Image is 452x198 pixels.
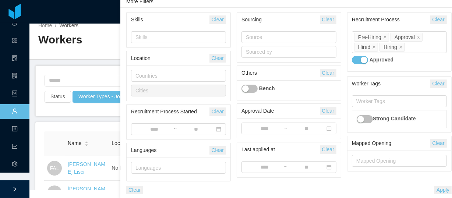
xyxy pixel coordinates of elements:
div: Hiring [384,43,397,51]
div: Mapped Opening [356,157,439,165]
button: Apply [434,186,452,194]
div: Mapped Opening [352,137,430,150]
a: icon: audit [12,51,18,67]
div: Cities [135,87,218,94]
i: icon: close [383,35,387,40]
a: icon: pie-chart [12,16,18,31]
i: icon: close [417,35,420,40]
a: icon: user [12,104,18,120]
button: Clear [209,107,226,116]
button: Clear [209,54,226,63]
i: icon: caret-down [85,143,89,145]
button: Clear [430,139,446,148]
div: Hired [358,43,370,51]
div: Skills [135,33,218,41]
strong: Approved [370,57,393,63]
i: icon: calendar [326,126,332,131]
li: Approval [391,33,423,42]
div: Last applied at [241,143,320,156]
div: Worker Tags [352,77,430,91]
a: Home [38,22,52,28]
div: Languages [131,144,209,157]
a: icon: profile [12,122,18,137]
div: Sourcing [241,13,320,26]
h2: Workers [38,32,241,47]
i: icon: caret-up [85,141,89,143]
span: Workers [59,22,78,28]
span: Name [68,139,81,147]
button: Clear [320,145,336,154]
li: Hired [354,43,378,52]
button: Clear [126,186,143,194]
strong: Strong Candidate [373,116,416,121]
span: / [55,22,56,28]
button: Clear [209,146,226,155]
strong: Bench [259,85,275,91]
i: icon: close [372,45,376,50]
div: Skills [131,13,209,26]
td: No location [109,156,157,181]
button: Clear [430,79,446,88]
div: Approval Date [241,104,320,118]
i: icon: setting [12,158,18,173]
li: Pre-Hiring [354,33,389,42]
div: Pre-Hiring [358,33,381,41]
div: Sort [84,140,89,145]
div: Worker Tags [356,98,439,105]
div: Countries [135,72,218,79]
div: Source [246,33,329,41]
i: icon: line-chart [12,140,18,155]
i: icon: solution [12,70,18,84]
button: Clear [430,15,446,24]
div: Sourced by [246,48,329,56]
button: Clear [320,107,336,115]
span: Location [112,140,131,146]
div: Recruitment Process Started [131,105,209,119]
div: Approval [395,33,415,41]
button: Worker Types - Job Titles · 2 [73,91,149,103]
i: icon: close [399,45,403,50]
button: Clear [320,69,336,77]
a: icon: robot [12,86,18,102]
div: Recruitment Process [352,13,430,26]
button: Clear [320,15,336,24]
button: Status [45,91,71,103]
div: Languages [135,164,218,172]
button: Clear [209,15,226,24]
i: icon: calendar [326,165,332,170]
a: [PERSON_NAME] Lisci [68,161,105,175]
div: Others [241,66,320,80]
span: FAL [50,161,59,176]
li: Hiring [379,43,405,52]
i: icon: calendar [216,127,221,132]
a: icon: appstore [12,33,18,49]
div: Location [131,52,209,65]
